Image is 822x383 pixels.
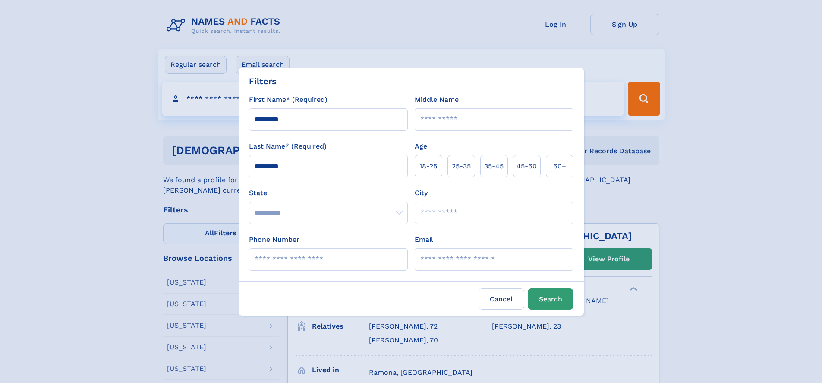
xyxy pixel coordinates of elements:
[249,188,408,198] label: State
[517,161,537,171] span: 45‑60
[528,288,573,310] button: Search
[249,234,299,245] label: Phone Number
[249,95,328,105] label: First Name* (Required)
[249,141,327,152] label: Last Name* (Required)
[415,188,428,198] label: City
[249,75,277,88] div: Filters
[419,161,437,171] span: 18‑25
[553,161,566,171] span: 60+
[479,288,524,310] label: Cancel
[415,234,433,245] label: Email
[415,141,427,152] label: Age
[484,161,504,171] span: 35‑45
[415,95,459,105] label: Middle Name
[452,161,471,171] span: 25‑35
